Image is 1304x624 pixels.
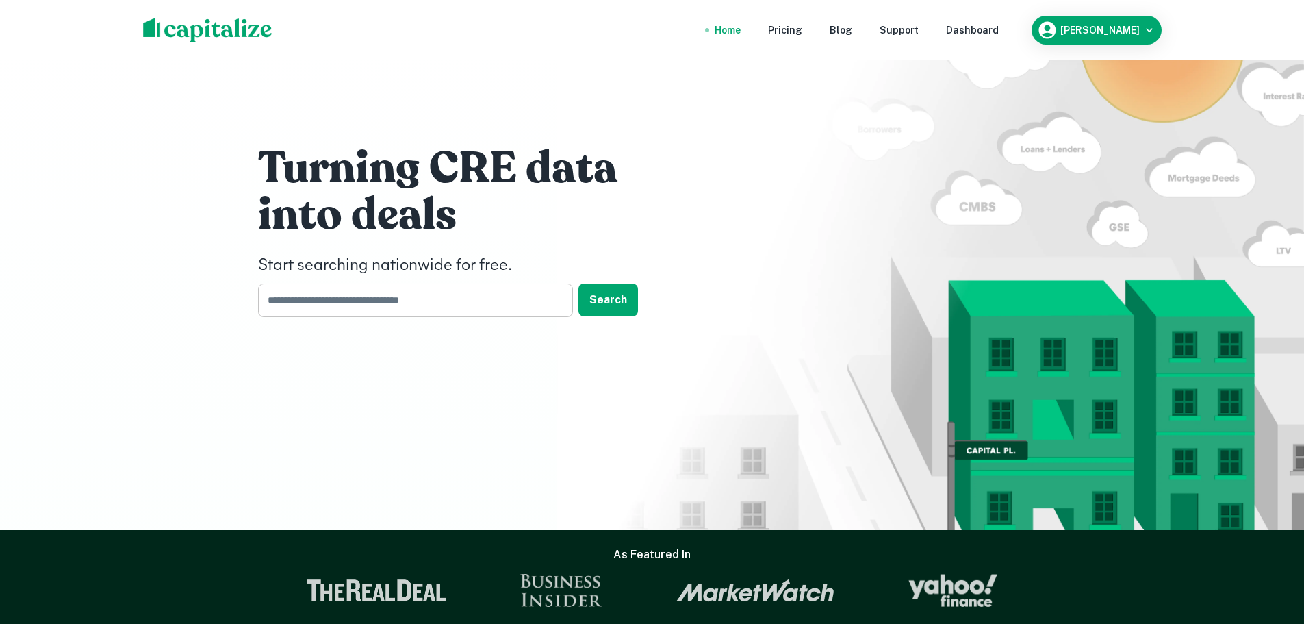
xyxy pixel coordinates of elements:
[1060,25,1140,35] h6: [PERSON_NAME]
[258,253,669,278] h4: Start searching nationwide for free.
[715,23,741,38] a: Home
[830,23,852,38] a: Blog
[880,23,919,38] a: Support
[768,23,802,38] a: Pricing
[946,23,999,38] a: Dashboard
[676,579,834,602] img: Market Watch
[258,188,669,242] h1: into deals
[143,18,272,42] img: capitalize-logo.png
[1236,514,1304,580] iframe: Chat Widget
[578,284,638,316] button: Search
[520,574,602,607] img: Business Insider
[307,579,446,601] img: The Real Deal
[1032,16,1162,45] button: [PERSON_NAME]
[908,574,997,607] img: Yahoo Finance
[258,141,669,196] h1: Turning CRE data
[613,547,691,563] h6: As Featured In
